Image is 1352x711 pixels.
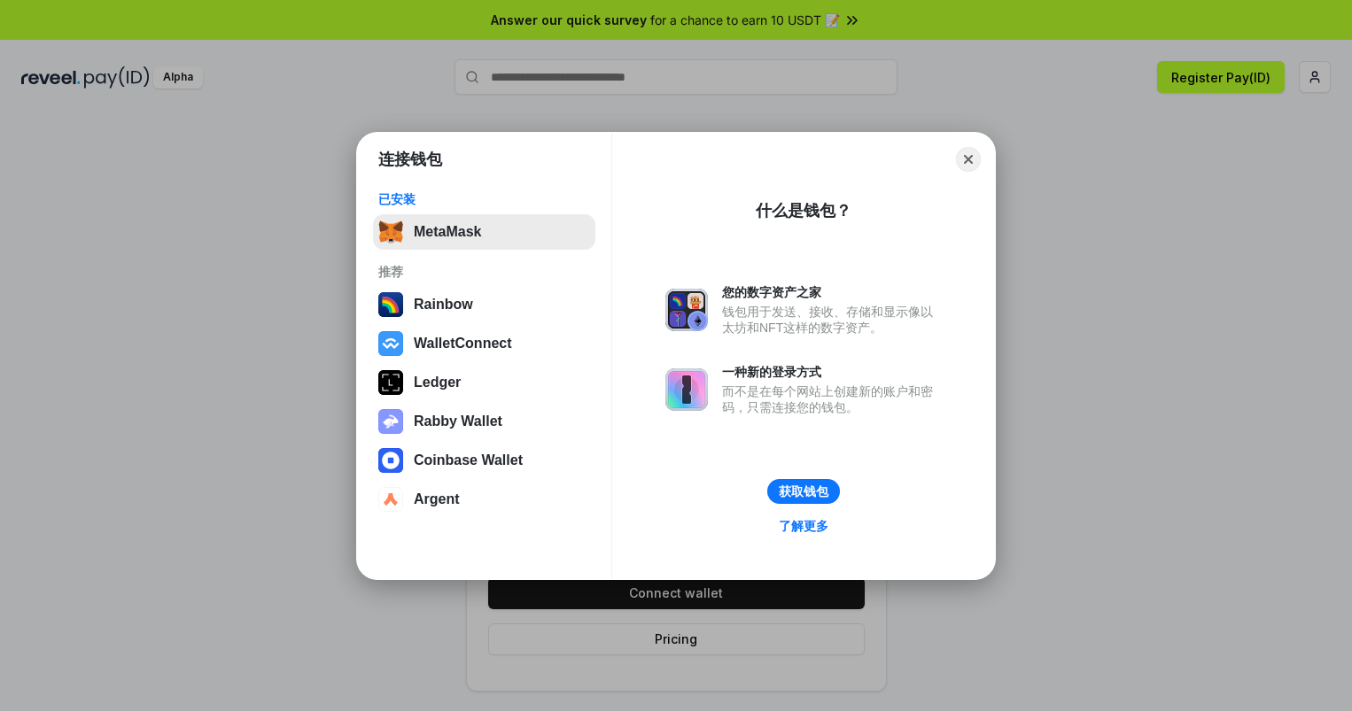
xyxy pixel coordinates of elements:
img: svg+xml,%3Csvg%20width%3D%22120%22%20height%3D%22120%22%20viewBox%3D%220%200%20120%20120%22%20fil... [378,292,403,317]
button: Rainbow [373,287,595,322]
button: Coinbase Wallet [373,443,595,478]
button: Argent [373,482,595,517]
div: 而不是在每个网站上创建新的账户和密码，只需连接您的钱包。 [722,383,942,415]
button: Rabby Wallet [373,404,595,439]
img: svg+xml,%3Csvg%20width%3D%2228%22%20height%3D%2228%22%20viewBox%3D%220%200%2028%2028%22%20fill%3D... [378,448,403,473]
h1: 连接钱包 [378,149,442,170]
div: Coinbase Wallet [414,452,523,468]
div: 钱包用于发送、接收、存储和显示像以太坊和NFT这样的数字资产。 [722,304,942,336]
img: svg+xml,%3Csvg%20width%3D%2228%22%20height%3D%2228%22%20viewBox%3D%220%200%2028%2028%22%20fill%3D... [378,331,403,356]
div: 推荐 [378,264,590,280]
img: svg+xml,%3Csvg%20xmlns%3D%22http%3A%2F%2Fwww.w3.org%2F2000%2Fsvg%22%20width%3D%2228%22%20height%3... [378,370,403,395]
div: Rainbow [414,297,473,313]
button: Close [956,147,981,172]
div: 您的数字资产之家 [722,284,942,300]
img: svg+xml,%3Csvg%20fill%3D%22none%22%20height%3D%2233%22%20viewBox%3D%220%200%2035%2033%22%20width%... [378,220,403,244]
div: 获取钱包 [779,483,828,499]
div: Argent [414,491,460,507]
div: Rabby Wallet [414,413,502,429]
div: 已安装 [378,191,590,207]
img: svg+xml,%3Csvg%20xmlns%3D%22http%3A%2F%2Fwww.w3.org%2F2000%2Fsvg%22%20fill%3D%22none%22%20viewBox... [378,409,403,434]
img: svg+xml,%3Csvg%20xmlns%3D%22http%3A%2F%2Fwww.w3.org%2F2000%2Fsvg%22%20fill%3D%22none%22%20viewBox... [665,289,708,331]
button: 获取钱包 [767,479,840,504]
div: 一种新的登录方式 [722,364,942,380]
img: svg+xml,%3Csvg%20width%3D%2228%22%20height%3D%2228%22%20viewBox%3D%220%200%2028%2028%22%20fill%3D... [378,487,403,512]
img: svg+xml,%3Csvg%20xmlns%3D%22http%3A%2F%2Fwww.w3.org%2F2000%2Fsvg%22%20fill%3D%22none%22%20viewBox... [665,368,708,411]
button: Ledger [373,365,595,400]
button: WalletConnect [373,326,595,361]
div: 什么是钱包？ [756,200,851,221]
a: 了解更多 [768,514,839,537]
div: 了解更多 [779,518,828,534]
div: MetaMask [414,224,481,240]
div: Ledger [414,375,461,390]
div: WalletConnect [414,336,512,352]
button: MetaMask [373,214,595,250]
